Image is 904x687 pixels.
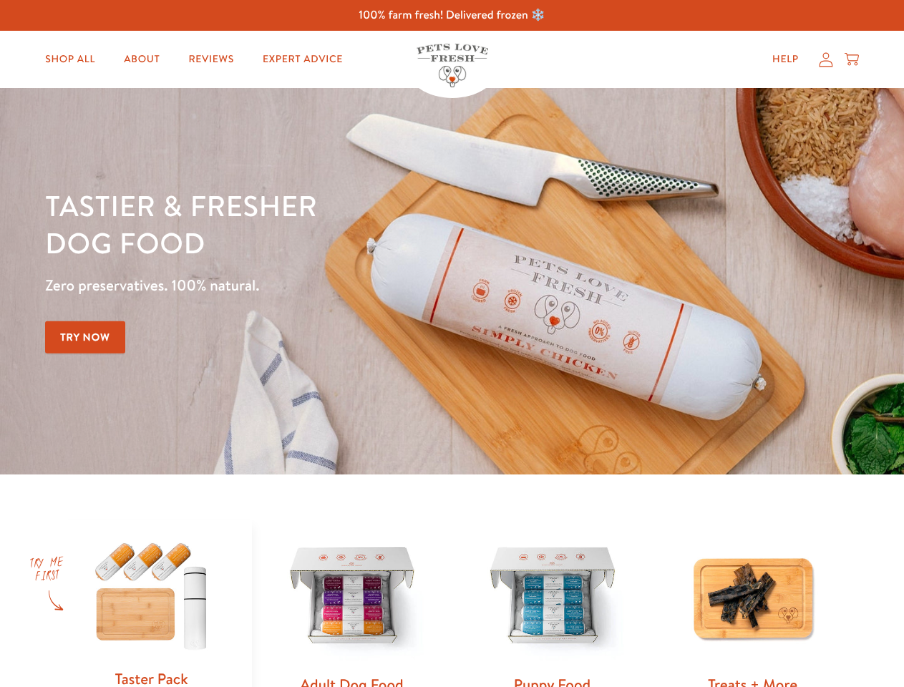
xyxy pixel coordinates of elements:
a: About [112,45,171,74]
a: Help [761,45,810,74]
a: Shop All [34,45,107,74]
a: Try Now [45,321,125,354]
img: Pets Love Fresh [417,44,488,87]
a: Expert Advice [251,45,354,74]
a: Reviews [177,45,245,74]
p: Zero preservatives. 100% natural. [45,273,588,298]
h1: Tastier & fresher dog food [45,187,588,261]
